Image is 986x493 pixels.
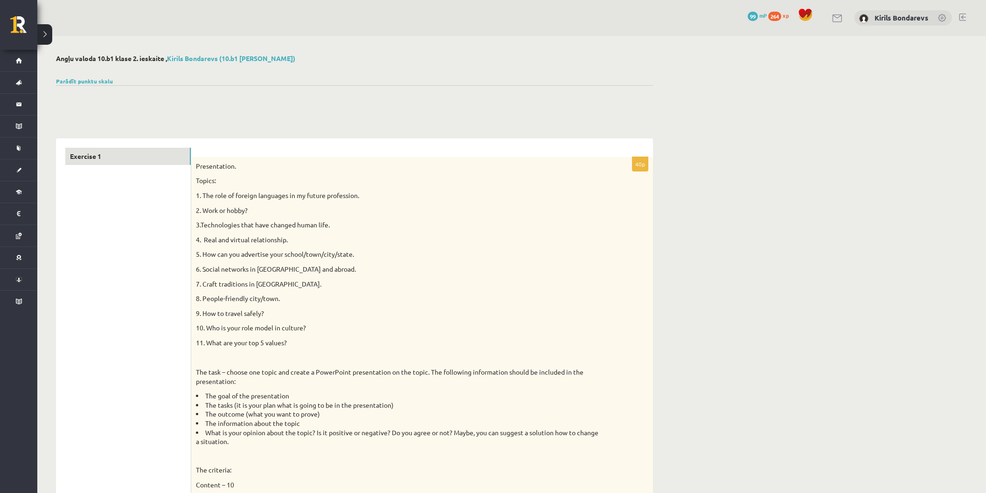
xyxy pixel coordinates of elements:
p: 2. Work or hobby? [196,206,602,215]
p: 8. People-friendly city/town. [196,294,602,303]
p: The criteria: [196,466,602,475]
span: 99 [748,12,758,21]
p: 1. The role of foreign languages in my future profession. [196,191,602,200]
p: 6. Social networks in [GEOGRAPHIC_DATA] and abroad. [196,265,602,274]
h2: Angļu valoda 10.b1 klase 2. ieskaite , [56,55,653,62]
a: Kirils Bondarevs [875,13,928,22]
a: 264 xp [768,12,793,19]
li: The outcome (what you want to prove) [196,410,602,419]
li: What is your opinion about the topic? Is it positive or negative? Do you agree or not? Maybe, you... [196,428,602,446]
p: Content – 10 [196,480,602,490]
p: Topics: [196,176,602,185]
p: 9. How to travel safely? [196,309,602,318]
p: 10. Who is your role model in culture? [196,323,602,333]
span: xp [783,12,789,19]
li: The goal of the presentation [196,391,602,401]
p: The task – choose one topic and create a PowerPoint presentation on the topic. The following info... [196,368,602,386]
p: 3.Technologies that have changed human life. [196,220,602,230]
a: 99 mP [748,12,767,19]
li: The tasks (it is your plan what is going to be in the presentation) [196,401,602,410]
p: 7. Craft traditions in [GEOGRAPHIC_DATA]. [196,280,602,289]
a: Kirils Bondarevs (10.b1 [PERSON_NAME]) [167,54,295,62]
p: 11. What are your top 5 values? [196,338,602,348]
span: mP [759,12,767,19]
p: 4. Real and virtual relationship. [196,235,602,245]
li: The information about the topic [196,419,602,428]
p: Presentation. [196,162,602,171]
a: Parādīt punktu skalu [56,77,113,85]
p: 5. How can you advertise your school/town/city/state. [196,250,602,259]
a: Exercise 1 [65,148,191,165]
a: Rīgas 1. Tālmācības vidusskola [10,16,37,40]
span: 264 [768,12,781,21]
img: Kirils Bondarevs [859,14,868,23]
p: 40p [632,157,648,171]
